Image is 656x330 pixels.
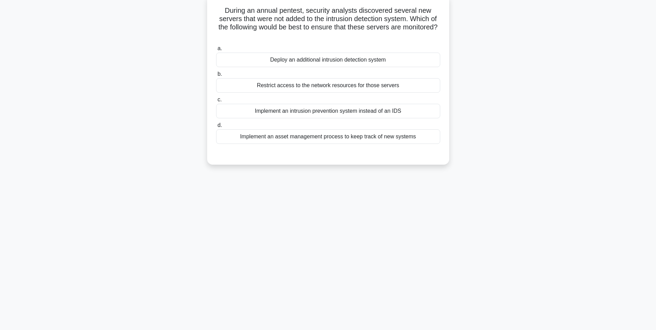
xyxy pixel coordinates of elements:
div: Implement an asset management process to keep track of new systems [216,129,440,144]
div: Restrict access to the network resources for those servers [216,78,440,93]
h5: During an annual pentest, security analysts discovered several new servers that were not added to... [215,6,441,40]
div: Deploy an additional intrusion detection system [216,53,440,67]
span: a. [218,45,222,51]
span: c. [218,97,222,102]
div: Implement an intrusion prevention system instead of an IDS [216,104,440,118]
span: d. [218,122,222,128]
span: b. [218,71,222,77]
